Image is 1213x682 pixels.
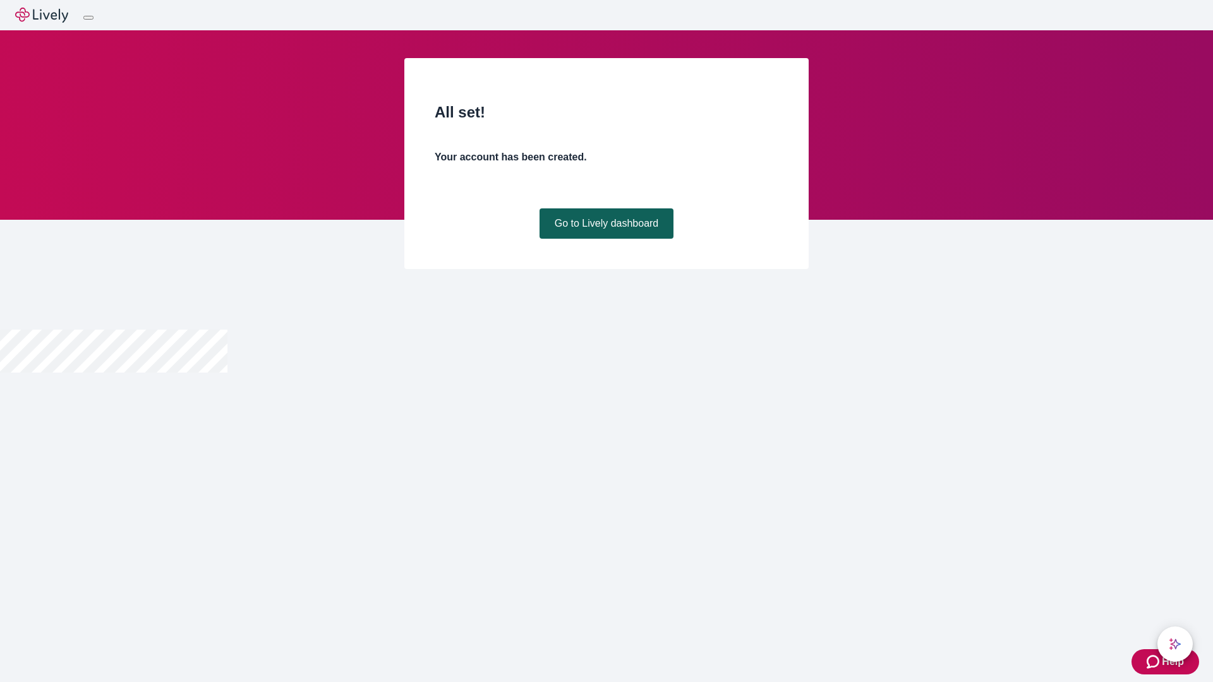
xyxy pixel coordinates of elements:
img: Lively [15,8,68,23]
a: Go to Lively dashboard [540,208,674,239]
span: Help [1162,654,1184,669]
button: Log out [83,16,94,20]
button: Zendesk support iconHelp [1132,649,1199,674]
h2: All set! [435,101,778,124]
h4: Your account has been created. [435,150,778,165]
button: chat [1157,626,1193,662]
svg: Zendesk support icon [1147,654,1162,669]
svg: Lively AI Assistant [1169,638,1181,650]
